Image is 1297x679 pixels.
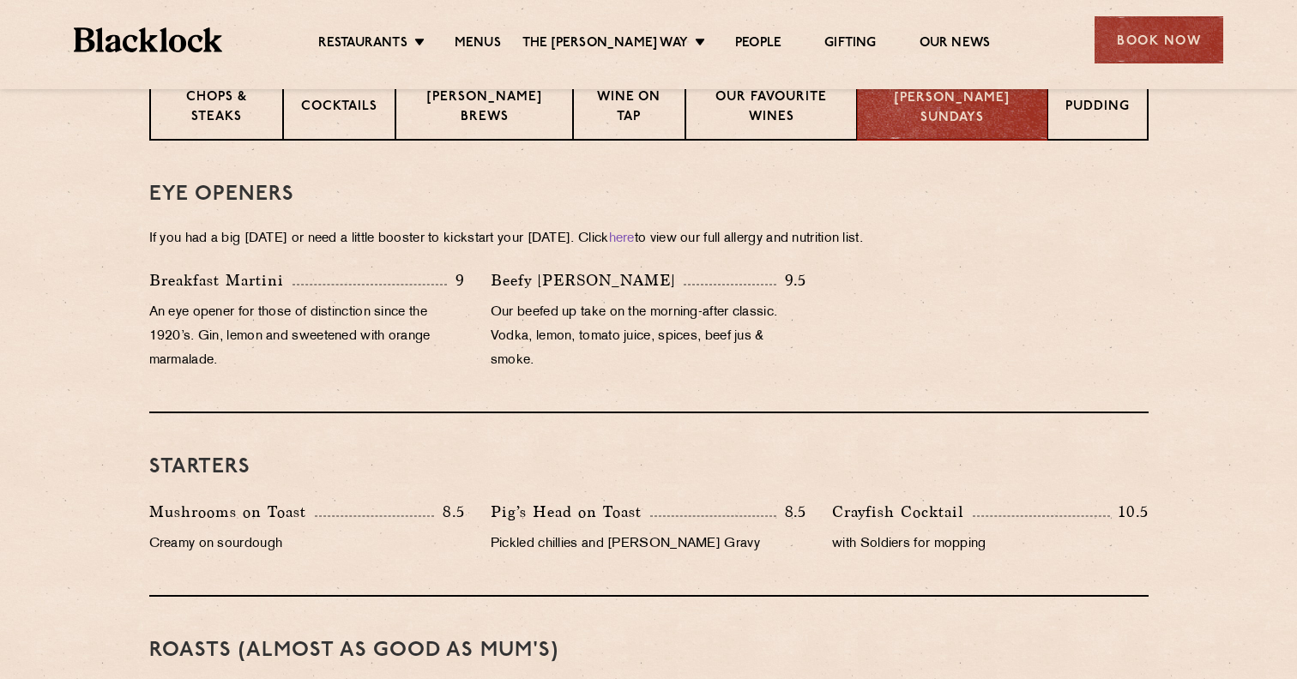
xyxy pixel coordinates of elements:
p: Crayfish Cocktail [832,500,973,524]
p: [PERSON_NAME] Sundays [875,89,1029,128]
div: Book Now [1095,16,1223,63]
a: Restaurants [318,35,407,54]
p: Mushrooms on Toast [149,500,315,524]
p: Wine on Tap [591,88,667,129]
p: Pickled chillies and [PERSON_NAME] Gravy [491,532,806,556]
p: An eye opener for those of distinction since the 1920’s. Gin, lemon and sweetened with orange mar... [149,301,465,373]
h3: Roasts (Almost as good as Mum's) [149,640,1149,662]
p: with Soldiers for mopping [832,532,1148,556]
p: Pig’s Head on Toast [491,500,650,524]
p: 10.5 [1110,501,1148,523]
a: Gifting [824,35,876,54]
p: 9.5 [776,269,807,291]
p: Breakfast Martini [149,268,293,292]
h3: Starters [149,456,1149,478]
a: The [PERSON_NAME] Way [522,35,688,54]
p: Chops & Steaks [168,88,266,129]
p: Beefy [PERSON_NAME] [491,268,684,292]
a: People [735,35,781,54]
p: Our favourite wines [703,88,839,129]
p: Cocktails [301,98,377,119]
a: here [609,232,635,245]
h3: Eye openers [149,183,1149,206]
p: 9 [447,269,465,291]
p: [PERSON_NAME] Brews [413,88,554,129]
p: Creamy on sourdough [149,532,465,556]
p: If you had a big [DATE] or need a little booster to kickstart your [DATE]. Click to view our full... [149,227,1149,251]
a: Our News [920,35,991,54]
p: 8.5 [434,501,465,523]
p: Pudding [1065,98,1130,119]
img: BL_Textured_Logo-footer-cropped.svg [74,27,222,52]
p: Our beefed up take on the morning-after classic. Vodka, lemon, tomato juice, spices, beef jus & s... [491,301,806,373]
a: Menus [455,35,501,54]
p: 8.5 [776,501,807,523]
